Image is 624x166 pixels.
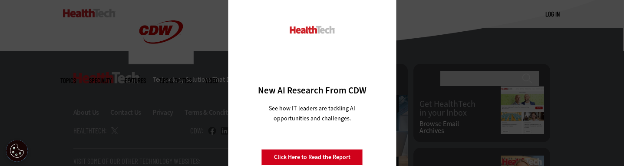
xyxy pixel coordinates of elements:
[261,149,363,166] a: Click Here to Read the Report
[243,84,381,96] h3: New AI Research From CDW
[6,140,28,162] div: Cookie Settings
[6,140,28,162] button: Open Preferences
[258,103,366,123] p: See how IT leaders are tackling AI opportunities and challenges.
[288,25,336,34] img: HealthTech_0.png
